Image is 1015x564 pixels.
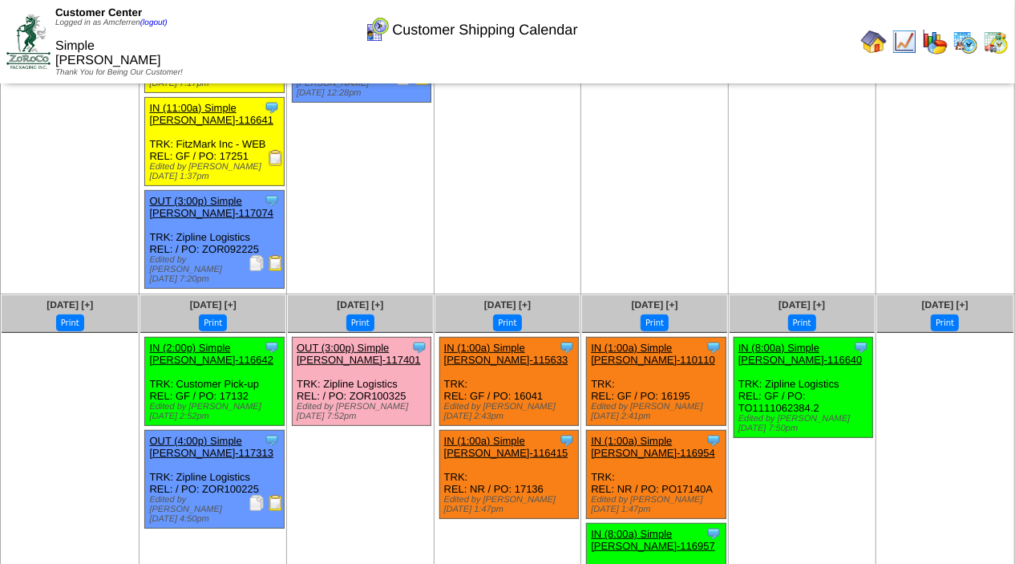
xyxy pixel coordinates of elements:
button: Print [199,314,227,331]
img: Receiving Document [268,150,284,166]
div: TRK: Customer Pick-up REL: GF / PO: 17132 [145,338,284,426]
button: Print [346,314,374,331]
a: (logout) [140,18,168,27]
img: Tooltip [853,339,869,355]
a: IN (8:00a) Simple [PERSON_NAME]-116640 [738,342,863,366]
div: Edited by [PERSON_NAME] [DATE] 7:50pm [738,414,872,433]
a: [DATE] [+] [484,299,531,310]
a: OUT (3:00p) Simple [PERSON_NAME]-117401 [297,342,421,366]
img: Tooltip [706,525,722,542]
button: Print [641,314,669,331]
img: Tooltip [264,339,280,355]
a: IN (2:00p) Simple [PERSON_NAME]-116642 [149,342,273,366]
a: IN (1:00a) Simple [PERSON_NAME]-116415 [444,435,568,459]
img: Bill of Lading [268,495,284,511]
img: Packing Slip [249,255,265,271]
a: IN (1:00a) Simple [PERSON_NAME]-116954 [591,435,715,459]
a: IN (11:00a) Simple [PERSON_NAME]-116641 [149,102,273,126]
div: TRK: Zipline Logistics REL: GF / PO: TO1111062384.2 [734,338,872,438]
img: Tooltip [706,432,722,448]
div: TRK: FitzMark Inc - WEB REL: GF / PO: 17251 [145,98,284,186]
div: Edited by [PERSON_NAME] [DATE] 2:43pm [444,402,578,421]
span: Simple [PERSON_NAME] [55,39,161,67]
img: calendarinout.gif [983,29,1009,55]
button: Print [931,314,959,331]
img: calendarcustomer.gif [364,17,390,43]
img: Tooltip [264,432,280,448]
img: Tooltip [559,339,575,355]
img: home.gif [861,29,887,55]
a: OUT (4:00p) Simple [PERSON_NAME]-117313 [149,435,273,459]
a: IN (1:00a) Simple [PERSON_NAME]-110110 [591,342,715,366]
a: IN (8:00a) Simple [PERSON_NAME]-116957 [591,528,715,552]
span: Customer Center [55,6,142,18]
img: Tooltip [706,339,722,355]
span: Thank You for Being Our Customer! [55,68,183,77]
img: ZoRoCo_Logo(Green%26Foil)%20jpg.webp [6,14,51,68]
div: TRK: REL: NR / PO: 17136 [439,431,578,519]
a: [DATE] [+] [47,299,93,310]
span: Customer Shipping Calendar [392,22,577,39]
div: TRK: REL: NR / PO: PO17140A [587,431,726,519]
div: Edited by [PERSON_NAME] [DATE] 1:47pm [591,495,725,514]
a: [DATE] [+] [922,299,968,310]
div: TRK: REL: GF / PO: 16195 [587,338,726,426]
span: Logged in as Amcferren [55,18,168,27]
div: TRK: Zipline Logistics REL: / PO: ZOR092225 [145,191,284,289]
img: Packing Slip [249,495,265,511]
a: [DATE] [+] [337,299,383,310]
div: TRK: Zipline Logistics REL: / PO: ZOR100225 [145,431,284,529]
a: OUT (3:00p) Simple [PERSON_NAME]-117074 [149,195,273,219]
div: Edited by [PERSON_NAME] [DATE] 1:47pm [444,495,578,514]
img: Tooltip [264,193,280,209]
a: [DATE] [+] [190,299,237,310]
button: Print [493,314,521,331]
div: Edited by [PERSON_NAME] [DATE] 2:41pm [591,402,725,421]
div: Edited by [PERSON_NAME] [DATE] 1:37pm [149,162,283,181]
img: line_graph.gif [892,29,917,55]
img: Tooltip [411,339,427,355]
a: [DATE] [+] [632,299,678,310]
div: Edited by [PERSON_NAME] [DATE] 7:52pm [297,402,431,421]
a: [DATE] [+] [778,299,825,310]
a: IN (1:00a) Simple [PERSON_NAME]-115633 [444,342,568,366]
img: Tooltip [264,99,280,116]
img: calendarprod.gif [952,29,978,55]
div: Edited by [PERSON_NAME] [DATE] 7:20pm [149,255,283,284]
button: Print [56,314,84,331]
button: Print [788,314,816,331]
div: Edited by [PERSON_NAME] [DATE] 4:50pm [149,495,283,524]
div: Edited by [PERSON_NAME] [DATE] 2:52pm [149,402,283,421]
img: graph.gif [922,29,948,55]
div: TRK: Zipline Logistics REL: / PO: ZOR100325 [293,338,431,426]
img: Tooltip [559,432,575,448]
img: Bill of Lading [268,255,284,271]
div: TRK: REL: GF / PO: 16041 [439,338,578,426]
